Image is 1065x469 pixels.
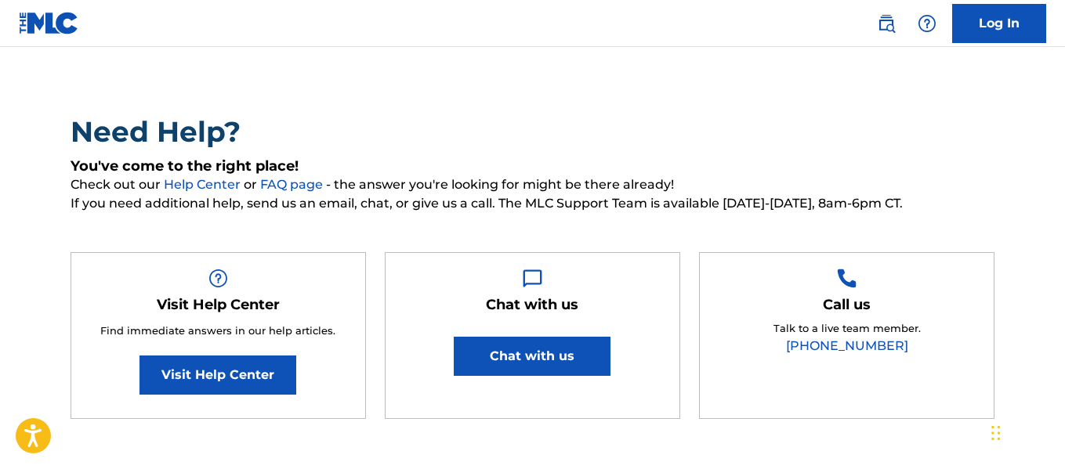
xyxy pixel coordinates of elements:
[208,269,228,288] img: Help Box Image
[19,12,79,34] img: MLC Logo
[454,337,610,376] button: Chat with us
[911,8,943,39] div: Help
[71,175,995,194] span: Check out our or - the answer you're looking for might be there already!
[877,14,896,33] img: search
[773,321,921,337] p: Talk to a live team member.
[823,296,871,314] h5: Call us
[987,394,1065,469] iframe: Chat Widget
[486,296,578,314] h5: Chat with us
[71,114,995,150] h2: Need Help?
[139,355,296,395] a: Visit Help Center
[918,14,936,33] img: help
[260,177,326,192] a: FAQ page
[871,8,902,39] a: Public Search
[786,338,908,353] a: [PHONE_NUMBER]
[157,296,280,314] h5: Visit Help Center
[71,194,995,213] span: If you need additional help, send us an email, chat, or give us a call. The MLC Support Team is a...
[991,409,1001,456] div: Drag
[523,269,542,288] img: Help Box Image
[952,4,1046,43] a: Log In
[837,269,857,288] img: Help Box Image
[164,177,244,192] a: Help Center
[71,157,995,175] h5: You've come to the right place!
[100,324,335,337] span: Find immediate answers in our help articles.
